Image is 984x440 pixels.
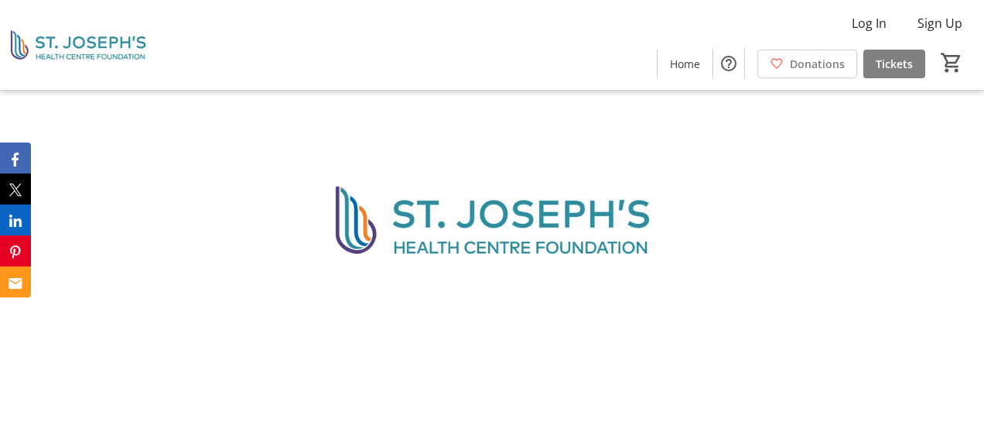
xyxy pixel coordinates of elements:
a: Tickets [863,50,925,78]
a: Home [658,50,712,78]
span: Tickets [876,56,913,72]
button: Cart [938,49,965,77]
span: Home [670,56,700,72]
span: Donations [790,56,845,72]
a: Donations [757,50,857,78]
button: Sign Up [905,11,975,36]
button: Log In [839,11,899,36]
button: Help [713,48,744,79]
img: St. Joseph's Health Centre Foundation's Logo [9,6,147,84]
span: Sign Up [917,14,962,33]
span: Log In [852,14,887,33]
